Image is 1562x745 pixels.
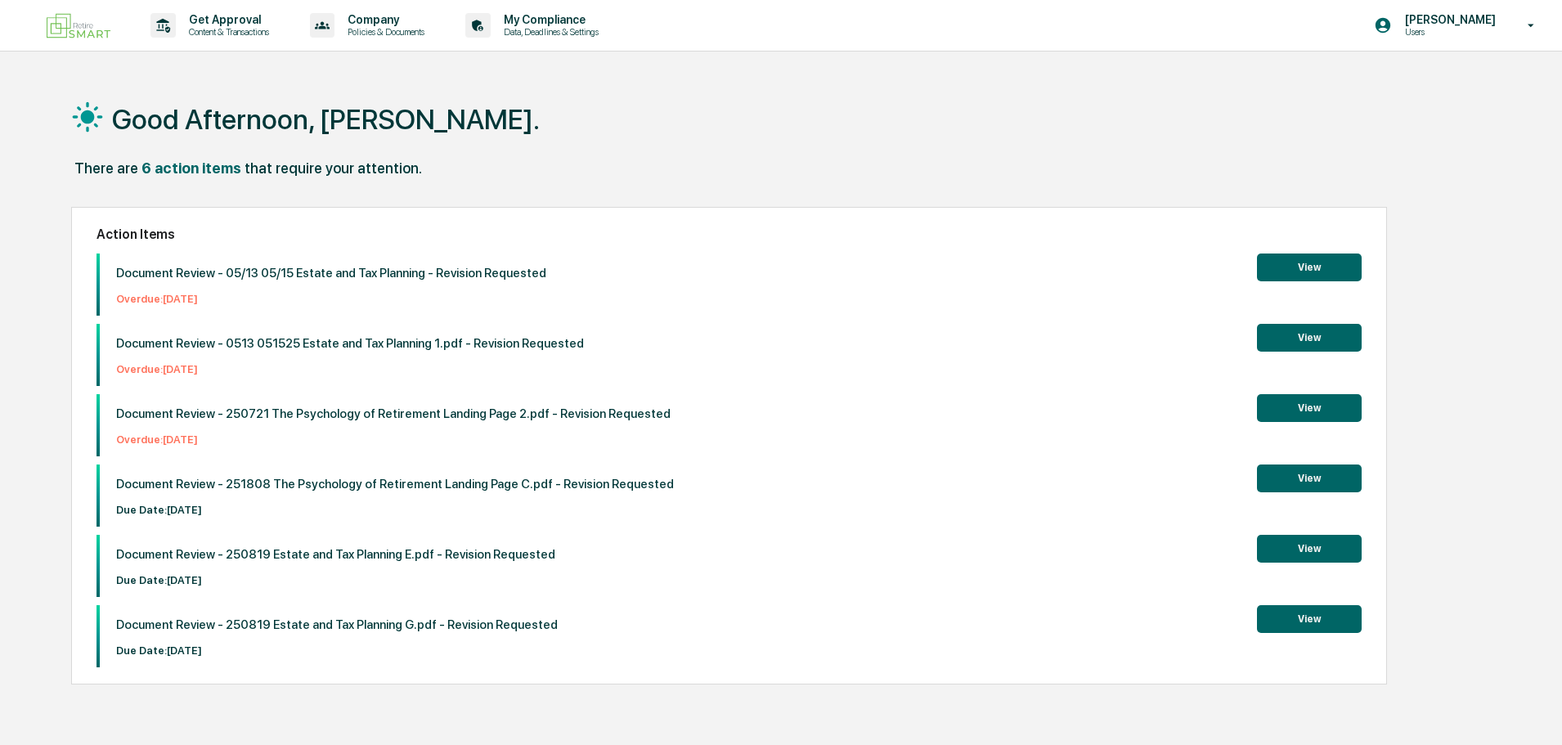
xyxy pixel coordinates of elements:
div: 6 action items [141,159,241,177]
a: View [1257,329,1362,344]
div: that require your attention. [245,159,422,177]
p: Content & Transactions [176,26,277,38]
p: Overdue: [DATE] [116,433,671,446]
p: Users [1392,26,1504,38]
p: Document Review - 250819 Estate and Tax Planning E.pdf - Revision Requested [116,547,555,562]
p: Document Review - 250721 The Psychology of Retirement Landing Page 2.pdf - Revision Requested [116,406,671,421]
p: Data, Deadlines & Settings [491,26,607,38]
a: View [1257,610,1362,626]
h2: Action Items [97,227,1362,242]
p: Due Date: [DATE] [116,644,558,657]
button: View [1257,324,1362,352]
p: [PERSON_NAME] [1392,13,1504,26]
p: My Compliance [491,13,607,26]
a: View [1257,540,1362,555]
p: Document Review - 05/13 05/15 Estate and Tax Planning - Revision Requested [116,266,546,280]
button: View [1257,254,1362,281]
p: Due Date: [DATE] [116,504,674,516]
h1: Good Afternoon, [PERSON_NAME]. [112,103,540,136]
img: logo [39,7,118,45]
p: Document Review - 250819 Estate and Tax Planning G.pdf - Revision Requested [116,617,558,632]
div: There are [74,159,138,177]
p: Due Date: [DATE] [116,574,555,586]
p: Get Approval [176,13,277,26]
a: View [1257,469,1362,485]
p: Document Review - 0513 051525 Estate and Tax Planning 1.pdf - Revision Requested [116,336,584,351]
button: View [1257,394,1362,422]
button: View [1257,605,1362,633]
p: Document Review - 251808 The Psychology of Retirement Landing Page C.pdf - Revision Requested [116,477,674,491]
a: View [1257,399,1362,415]
p: Company [334,13,433,26]
a: View [1257,258,1362,274]
button: View [1257,535,1362,563]
p: Overdue: [DATE] [116,363,584,375]
button: View [1257,465,1362,492]
p: Overdue: [DATE] [116,293,546,305]
p: Policies & Documents [334,26,433,38]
